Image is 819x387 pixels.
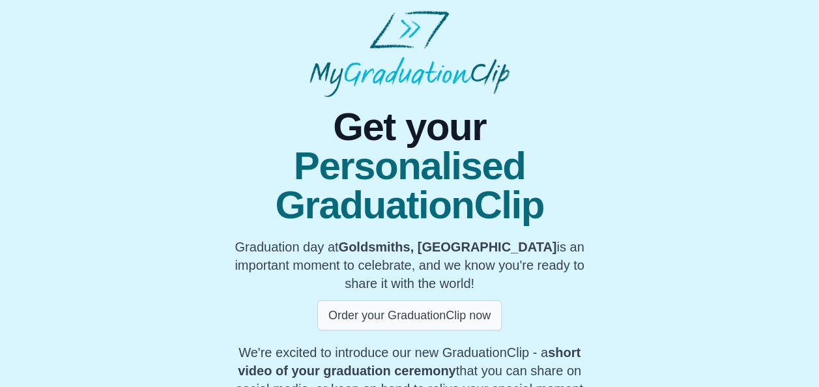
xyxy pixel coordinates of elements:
[238,345,581,378] b: short video of your graduation ceremony
[220,147,599,225] span: Personalised GraduationClip
[220,107,599,147] span: Get your
[309,10,509,97] img: MyGraduationClip
[220,238,599,293] p: Graduation day at is an important moment to celebrate, and we know you're ready to share it with ...
[338,240,556,254] b: Goldsmiths, [GEOGRAPHIC_DATA]
[317,300,502,330] button: Order your GraduationClip now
